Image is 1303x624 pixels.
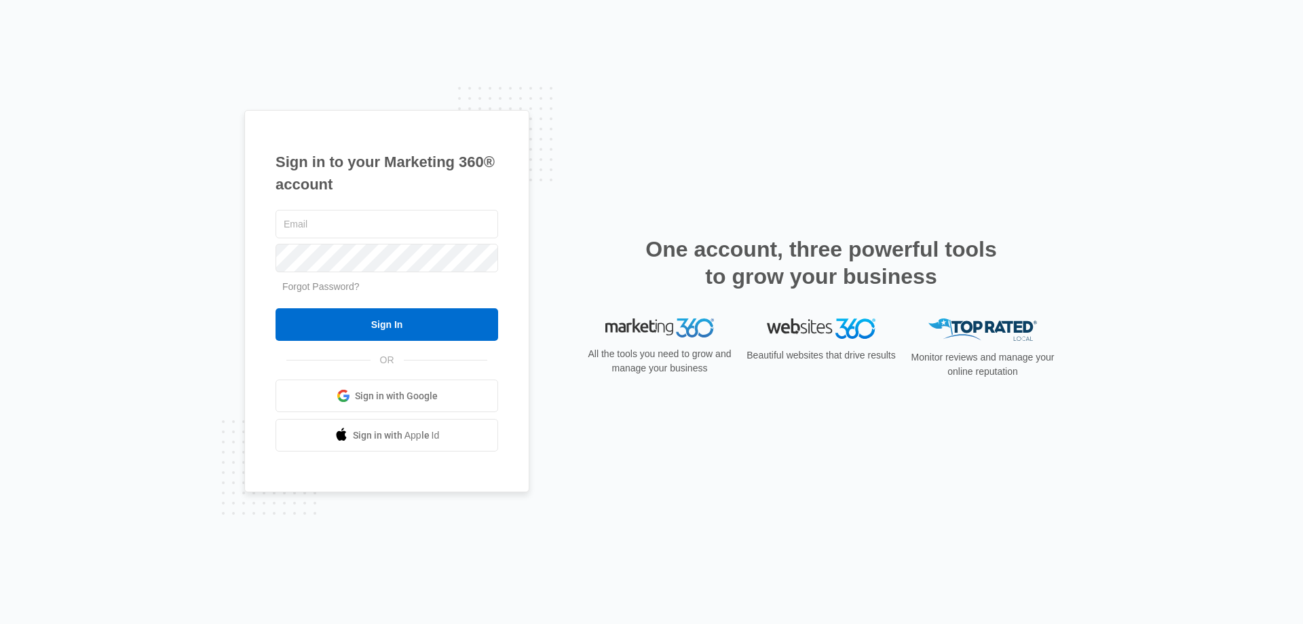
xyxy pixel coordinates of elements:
[745,348,897,363] p: Beautiful websites that drive results
[605,318,714,337] img: Marketing 360
[641,236,1001,290] h2: One account, three powerful tools to grow your business
[355,389,438,403] span: Sign in with Google
[282,281,360,292] a: Forgot Password?
[276,210,498,238] input: Email
[584,347,736,375] p: All the tools you need to grow and manage your business
[276,151,498,196] h1: Sign in to your Marketing 360® account
[276,419,498,452] a: Sign in with Apple Id
[353,428,440,443] span: Sign in with Apple Id
[767,318,875,338] img: Websites 360
[907,350,1059,379] p: Monitor reviews and manage your online reputation
[371,353,404,367] span: OR
[928,318,1037,341] img: Top Rated Local
[276,308,498,341] input: Sign In
[276,380,498,412] a: Sign in with Google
